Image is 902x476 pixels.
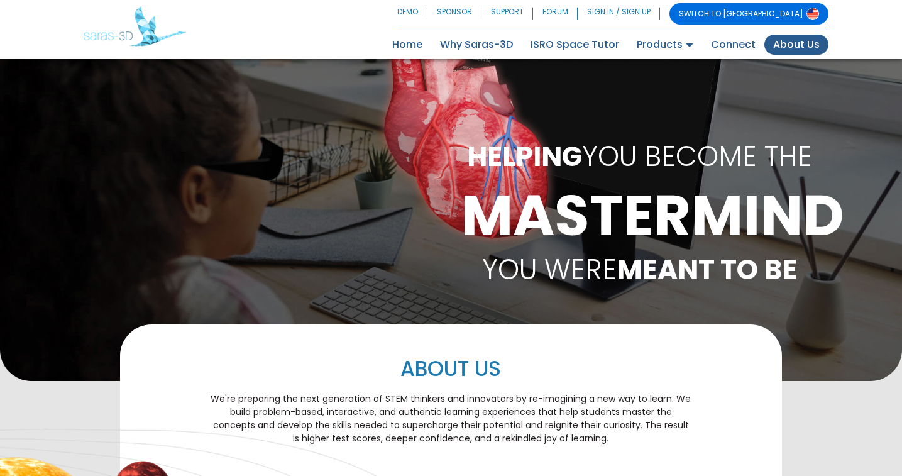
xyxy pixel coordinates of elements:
[467,137,582,175] b: HELPING
[397,3,427,25] a: DEMO
[211,392,691,445] p: We're preparing the next generation of STEM thinkers and innovators by re-imagining a new way to ...
[427,3,481,25] a: SPONSOR
[461,136,819,177] p: YOU BECOME THE
[628,35,702,55] a: Products
[533,3,578,25] a: FORUM
[702,35,764,55] a: Connect
[669,3,828,25] a: SWITCH TO [GEOGRAPHIC_DATA]
[806,8,819,20] img: Switch to USA
[522,35,628,55] a: ISRO Space Tutor
[617,250,797,289] b: MEANT TO BE
[764,35,828,55] a: About Us
[431,35,522,55] a: Why Saras-3D
[211,356,691,383] h2: ABOUT US
[84,6,186,47] img: Saras 3D
[461,249,819,291] p: YOU WERE
[383,35,431,55] a: Home
[461,187,819,244] h1: MASTERMIND
[481,3,533,25] a: SUPPORT
[578,3,660,25] a: SIGN IN / SIGN UP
